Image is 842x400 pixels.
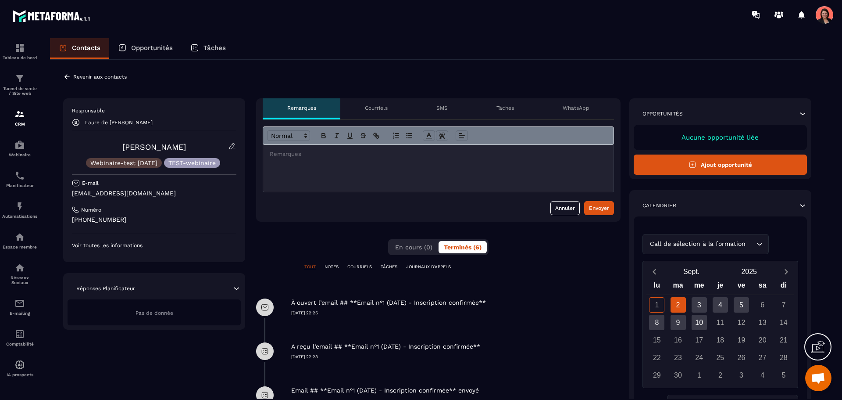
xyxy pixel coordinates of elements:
[2,256,37,292] a: social-networksocial-networkRéseaux Sociaux
[406,264,451,270] p: JOURNAUX D'APPELS
[646,266,663,277] button: Previous month
[734,368,749,383] div: 3
[2,225,37,256] a: automationsautomationsEspace membre
[642,133,798,141] p: Aucune opportunité liée
[76,285,135,292] p: Réponses Planificateur
[776,315,791,330] div: 14
[692,368,707,383] div: 1
[2,55,37,60] p: Tableau de bord
[646,297,794,383] div: Calendar days
[2,275,37,285] p: Réseaux Sociaux
[131,44,173,52] p: Opportunités
[642,234,769,254] div: Search for option
[2,183,37,188] p: Planificateur
[365,105,388,112] p: Courriels
[710,279,731,295] div: je
[203,44,226,52] p: Tâches
[14,43,25,53] img: formation
[689,279,710,295] div: me
[14,109,25,119] img: formation
[291,386,479,395] p: Email ## **Email n°1 (DATE) - Inscription confirmée** envoyé
[776,332,791,348] div: 21
[748,239,754,249] input: Search for option
[14,232,25,242] img: automations
[692,350,707,365] div: 24
[713,332,728,348] div: 18
[2,342,37,346] p: Comptabilité
[72,216,236,224] p: [PHONE_NUMBER]
[14,201,25,212] img: automations
[720,264,778,279] button: Open years overlay
[14,140,25,150] img: automations
[646,279,667,295] div: lu
[752,279,773,295] div: sa
[734,332,749,348] div: 19
[73,74,127,80] p: Revenir aux contacts
[563,105,589,112] p: WhatsApp
[90,160,157,166] p: Webinaire-test [DATE]
[390,241,438,253] button: En cours (0)
[776,350,791,365] div: 28
[2,322,37,353] a: accountantaccountantComptabilité
[692,332,707,348] div: 17
[2,214,37,219] p: Automatisations
[649,332,664,348] div: 15
[72,189,236,198] p: [EMAIL_ADDRESS][DOMAIN_NAME]
[2,67,37,102] a: formationformationTunnel de vente / Site web
[671,297,686,313] div: 2
[671,315,686,330] div: 9
[776,297,791,313] div: 7
[291,310,621,316] p: [DATE] 22:25
[347,264,372,270] p: COURRIELS
[634,155,807,175] button: Ajout opportunité
[304,264,316,270] p: TOUT
[692,315,707,330] div: 10
[649,297,664,313] div: 1
[2,311,37,316] p: E-mailing
[648,239,748,249] span: Call de sélection à la formation
[2,86,37,96] p: Tunnel de vente / Site web
[182,38,235,59] a: Tâches
[776,368,791,383] div: 5
[755,297,770,313] div: 6
[734,350,749,365] div: 26
[436,105,448,112] p: SMS
[805,365,831,391] a: Ouvrir le chat
[646,279,794,383] div: Calendar wrapper
[2,195,37,225] a: automationsautomationsAutomatisations
[2,245,37,249] p: Espace membre
[168,160,216,166] p: TEST-webinaire
[14,263,25,273] img: social-network
[14,298,25,309] img: email
[667,279,689,295] div: ma
[731,279,752,295] div: ve
[550,201,580,215] button: Annuler
[649,350,664,365] div: 22
[2,164,37,195] a: schedulerschedulerPlanificateur
[72,107,236,114] p: Responsable
[2,102,37,133] a: formationformationCRM
[713,297,728,313] div: 4
[2,36,37,67] a: formationformationTableau de bord
[72,242,236,249] p: Voir toutes les informations
[85,119,153,126] p: Laure de [PERSON_NAME]
[2,122,37,126] p: CRM
[755,350,770,365] div: 27
[2,133,37,164] a: automationsautomationsWebinaire
[439,241,487,253] button: Terminés (6)
[713,350,728,365] div: 25
[287,105,316,112] p: Remarques
[692,297,707,313] div: 3
[649,315,664,330] div: 8
[713,315,728,330] div: 11
[12,8,91,24] img: logo
[734,315,749,330] div: 12
[642,110,683,117] p: Opportunités
[2,292,37,322] a: emailemailE-mailing
[14,329,25,339] img: accountant
[50,38,109,59] a: Contacts
[671,368,686,383] div: 30
[755,315,770,330] div: 13
[14,170,25,181] img: scheduler
[755,332,770,348] div: 20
